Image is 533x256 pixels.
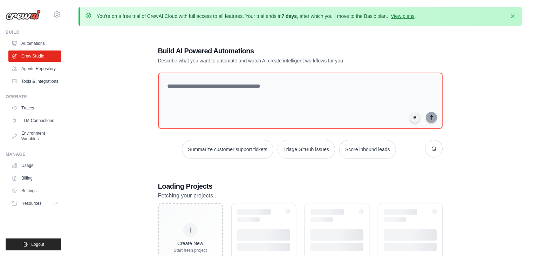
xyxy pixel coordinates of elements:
[8,50,61,62] a: Crew Studio
[8,128,61,144] a: Environment Variables
[174,240,207,247] div: Create New
[158,181,443,191] h3: Loading Projects
[339,140,396,159] button: Score inbound leads
[8,76,61,87] a: Tools & Integrations
[8,102,61,114] a: Traces
[158,46,394,56] h1: Build AI Powered Automations
[425,140,443,157] button: Get new suggestions
[97,13,416,20] p: You're on a free trial of CrewAI Cloud with full access to all features. Your trial ends in , aft...
[410,113,420,123] button: Click to speak your automation idea
[8,160,61,171] a: Usage
[8,198,61,209] button: Resources
[6,9,41,20] img: Logo
[6,238,61,250] button: Logout
[182,140,273,159] button: Summarize customer support tickets
[8,173,61,184] a: Billing
[391,13,414,19] a: View plans
[158,57,394,64] p: Describe what you want to automate and watch AI create intelligent workflows for you
[21,201,41,206] span: Resources
[281,13,297,19] strong: 7 days
[6,151,61,157] div: Manage
[278,140,335,159] button: Triage GitHub issues
[158,191,443,200] p: Fetching your projects...
[174,248,207,253] div: Start fresh project
[6,29,61,35] div: Build
[31,242,44,247] span: Logout
[8,63,61,74] a: Agents Repository
[8,185,61,196] a: Settings
[8,38,61,49] a: Automations
[6,94,61,100] div: Operate
[8,115,61,126] a: LLM Connections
